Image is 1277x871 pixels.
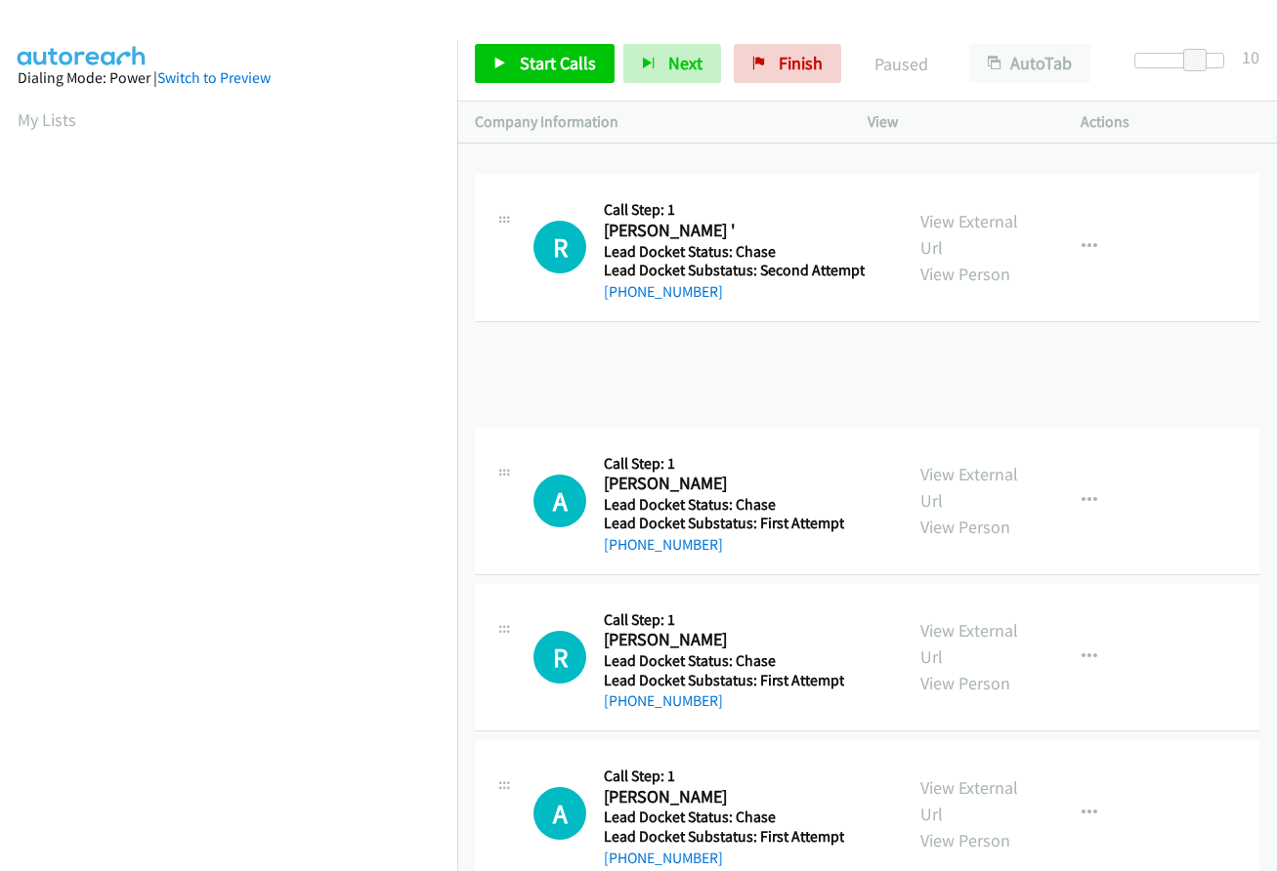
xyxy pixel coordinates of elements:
p: Actions [1081,110,1259,134]
h5: Lead Docket Substatus: First Attempt [604,827,844,847]
h5: Call Step: 1 [604,610,844,630]
h1: R [533,631,586,684]
a: Switch to Preview [157,68,271,87]
h5: Lead Docket Substatus: First Attempt [604,514,844,533]
h2: [PERSON_NAME] [604,473,844,495]
a: [PHONE_NUMBER] [604,535,723,554]
a: My Lists [18,108,76,131]
h1: A [533,475,586,527]
iframe: Resource Center [1220,357,1277,513]
a: View Person [920,672,1010,694]
span: Start Calls [520,52,596,74]
p: Company Information [475,110,832,134]
a: Finish [734,44,841,83]
p: Paused [868,51,934,77]
h5: Call Step: 1 [604,200,865,220]
h2: [PERSON_NAME] [604,629,844,651]
a: View External Url [920,210,1018,259]
h5: Call Step: 1 [604,767,844,786]
h5: Lead Docket Substatus: First Attempt [604,671,844,690]
div: Dialing Mode: Power | [18,66,440,90]
a: View Person [920,263,1010,285]
button: Next [623,44,721,83]
a: View Person [920,829,1010,851]
h5: Call Step: 1 [604,454,844,474]
a: View Person [920,516,1010,538]
h1: R [533,221,586,273]
h5: Lead Docket Status: Chase [604,808,844,827]
h2: [PERSON_NAME] ' [604,220,859,242]
span: Finish [779,52,823,74]
p: View [868,110,1046,134]
h2: [PERSON_NAME] [604,786,844,809]
a: View External Url [920,776,1018,825]
div: 10 [1242,44,1259,70]
button: AutoTab [969,44,1090,83]
h5: Lead Docket Status: Chase [604,242,865,262]
a: View External Url [920,619,1018,668]
a: [PHONE_NUMBER] [604,691,723,710]
a: [PHONE_NUMBER] [604,282,723,301]
h5: Lead Docket Substatus: Second Attempt [604,261,865,280]
a: [PHONE_NUMBER] [604,849,723,867]
a: View External Url [920,463,1018,512]
h1: A [533,787,586,840]
h5: Lead Docket Status: Chase [604,495,844,515]
h5: Lead Docket Status: Chase [604,651,844,671]
a: Start Calls [475,44,615,83]
span: Next [668,52,702,74]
